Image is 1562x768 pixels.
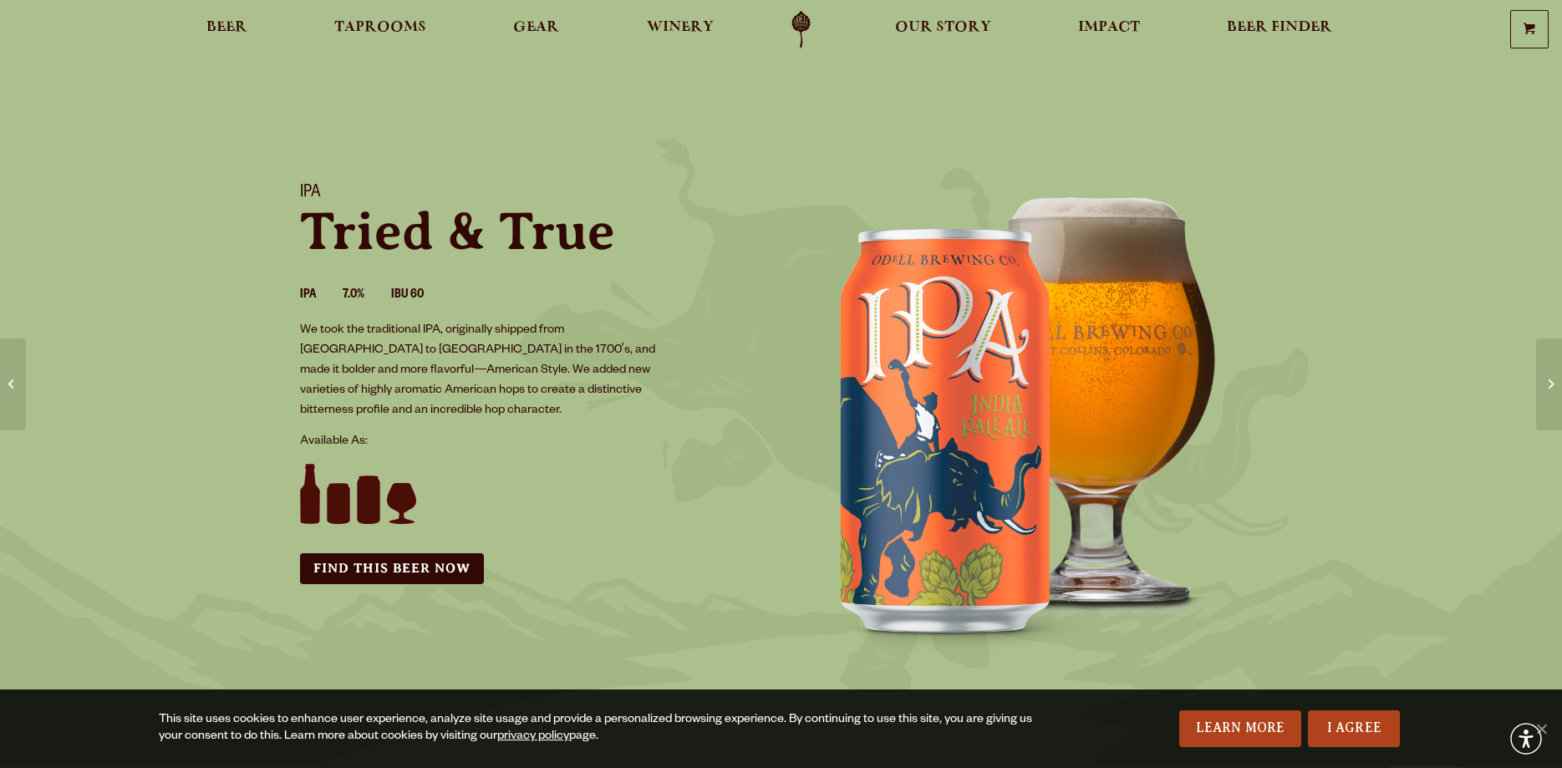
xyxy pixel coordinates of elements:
[1216,11,1343,48] a: Beer Finder
[343,285,391,307] li: 7.0%
[206,21,247,34] span: Beer
[391,285,450,307] li: IBU 60
[513,21,559,34] span: Gear
[884,11,1002,48] a: Our Story
[1179,710,1302,747] a: Learn More
[196,11,258,48] a: Beer
[159,712,1046,745] div: This site uses cookies to enhance user experience, analyze site usage and provide a personalized ...
[895,21,991,34] span: Our Story
[502,11,570,48] a: Gear
[1078,21,1140,34] span: Impact
[636,11,725,48] a: Winery
[300,321,669,421] p: We took the traditional IPA, originally shipped from [GEOGRAPHIC_DATA] to [GEOGRAPHIC_DATA] in th...
[1067,11,1151,48] a: Impact
[323,11,437,48] a: Taprooms
[300,183,761,205] h1: IPA
[497,730,569,744] a: privacy policy
[334,21,426,34] span: Taprooms
[300,553,484,584] a: Find this Beer Now
[300,432,761,452] p: Available As:
[1308,710,1400,747] a: I Agree
[781,163,1283,664] img: IPA can and glass
[300,285,343,307] li: IPA
[300,205,761,258] p: Tried & True
[647,21,714,34] span: Winery
[770,11,832,48] a: Odell Home
[1227,21,1332,34] span: Beer Finder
